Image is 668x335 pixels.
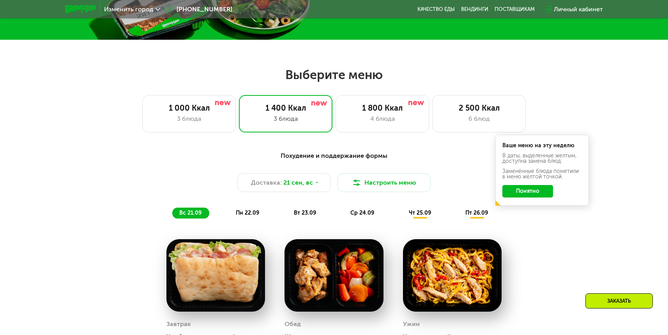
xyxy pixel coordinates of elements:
[236,210,259,216] span: пн 22.09
[103,151,565,161] div: Похудение и поддержание формы
[554,5,603,14] div: Личный кабинет
[150,103,228,113] div: 1 000 Ккал
[247,114,324,123] div: 3 блюда
[440,103,518,113] div: 2 500 Ккал
[461,6,488,12] a: Вендинги
[285,318,301,330] div: Обед
[25,67,643,83] h2: Выберите меню
[164,5,232,14] a: [PHONE_NUMBER]
[495,6,535,12] div: поставщикам
[403,318,420,330] div: Ужин
[350,210,374,216] span: ср 24.09
[294,210,316,216] span: вт 23.09
[502,143,582,148] div: Ваше меню на эту неделю
[344,103,421,113] div: 1 800 Ккал
[337,173,431,192] button: Настроить меню
[417,6,455,12] a: Качество еды
[251,178,282,187] span: Доставка:
[409,210,431,216] span: чт 25.09
[344,114,421,123] div: 4 блюда
[502,169,582,180] div: Заменённые блюда пометили в меню жёлтой точкой.
[150,114,228,123] div: 3 блюда
[179,210,201,216] span: вс 21.09
[247,103,324,113] div: 1 400 Ккал
[502,185,553,197] button: Понятно
[440,114,518,123] div: 6 блюд
[502,153,582,164] div: В даты, выделенные желтым, доступна замена блюд.
[465,210,488,216] span: пт 26.09
[166,318,191,330] div: Завтрак
[104,6,154,12] span: Изменить город
[283,178,313,187] span: 21 сен, вс
[585,293,653,309] div: Заказать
